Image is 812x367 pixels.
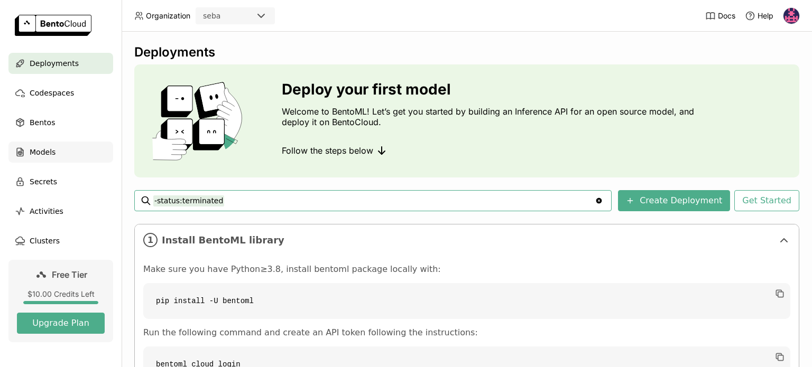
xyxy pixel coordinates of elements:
span: Activities [30,205,63,218]
p: Run the following command and create an API token following the instructions: [143,327,790,338]
span: Codespaces [30,87,74,99]
h3: Deploy your first model [282,81,699,98]
div: 1Install BentoML library [135,224,799,256]
div: Deployments [134,44,799,60]
span: Help [758,11,773,21]
a: Deployments [8,53,113,74]
div: seba [203,11,220,21]
span: Deployments [30,57,79,70]
p: Welcome to BentoML! Let’s get you started by building an Inference API for an open source model, ... [282,106,699,127]
i: 1 [143,233,158,247]
span: Models [30,146,56,158]
span: Secrets [30,175,57,188]
a: Free Tier$10.00 Credits LeftUpgrade Plan [8,260,113,342]
img: Sebastjan Cigoj [783,8,799,24]
button: Create Deployment [618,190,730,211]
span: Bentos [30,116,55,129]
a: Codespaces [8,82,113,103]
span: Clusters [30,234,60,247]
a: Docs [705,11,735,21]
span: Docs [718,11,735,21]
div: $10.00 Credits Left [17,289,105,299]
input: Selected seba. [222,11,223,22]
img: cover onboarding [143,81,256,161]
button: Get Started [734,190,799,211]
span: Free Tier [52,269,87,280]
div: Help [745,11,773,21]
input: Search [153,192,595,209]
a: Models [8,142,113,163]
span: Follow the steps below [282,145,373,156]
span: Install BentoML library [162,234,773,246]
code: pip install -U bentoml [143,283,790,319]
button: Upgrade Plan [17,313,105,334]
a: Bentos [8,112,113,133]
a: Clusters [8,230,113,251]
span: Organization [146,11,190,21]
a: Secrets [8,171,113,192]
img: logo [15,15,91,36]
p: Make sure you have Python≥3.8, install bentoml package locally with: [143,264,790,275]
svg: Clear value [595,196,603,205]
a: Activities [8,201,113,222]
